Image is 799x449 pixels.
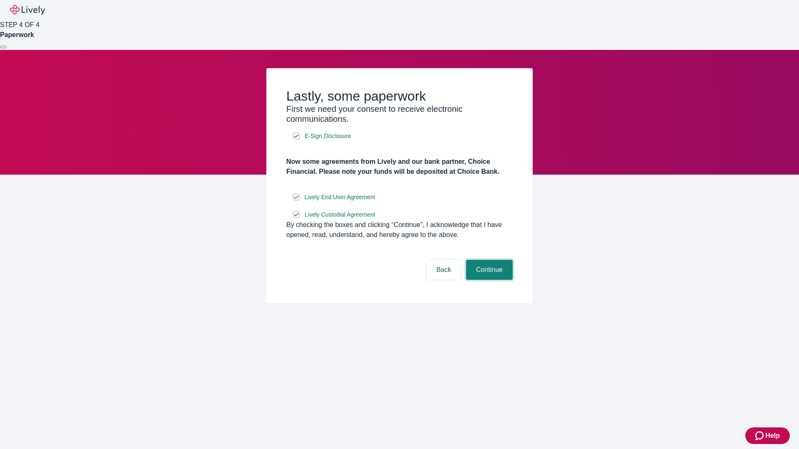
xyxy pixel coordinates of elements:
h3: First we need your consent to receive electronic communications. [286,104,513,124]
h4: Now some agreements from Lively and our bank partner, Choice Financial. Please note your funds wi... [286,157,513,177]
span: Lively Custodial Agreement [305,210,375,219]
a: e-sign disclosure document [303,192,377,202]
a: e-sign disclosure document [303,131,352,141]
svg: Zendesk support icon [755,431,765,441]
span: Help [765,431,780,441]
a: e-sign disclosure document [303,210,377,220]
h2: Lastly, some paperwork [286,88,513,104]
span: E-Sign Disclosure [305,132,351,141]
span: Lively End User Agreement [305,193,375,202]
button: Back [426,260,461,280]
button: Continue [466,260,513,280]
img: Lively [10,5,45,15]
div: By checking the boxes and clicking “Continue", I acknowledge that I have opened, read, understand... [286,220,513,240]
button: Zendesk support iconHelp [745,427,790,444]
